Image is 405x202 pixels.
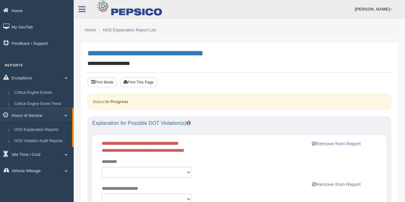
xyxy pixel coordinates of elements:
[105,99,128,104] strong: In Progress
[12,135,72,147] a: HOS Violation Audit Reports
[87,77,117,87] button: Print Mode
[87,116,391,130] div: Explanation for Possible DOT Violation(s)
[310,140,362,148] button: Remove from Report
[103,28,156,32] a: HOS Explanation Report List
[12,124,72,136] a: HOS Explanation Reports
[310,181,362,188] button: Remove from Report
[12,87,74,99] a: Critical Engine Events
[12,98,74,110] a: Critical Engine Event Trend
[120,77,157,87] button: Print This Page
[87,93,391,110] div: Status:
[85,28,96,32] a: Home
